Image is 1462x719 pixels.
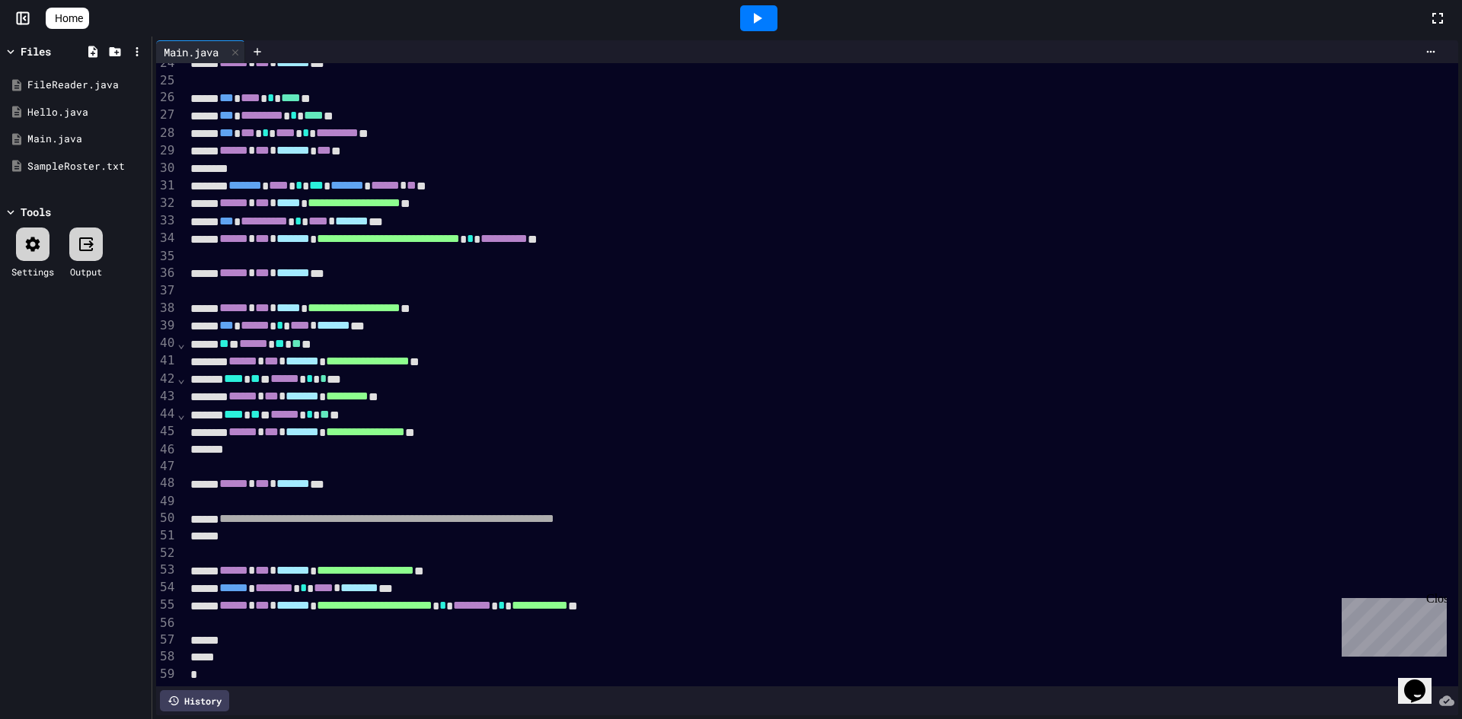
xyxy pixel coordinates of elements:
[46,8,89,29] a: Home
[156,265,177,282] div: 36
[156,493,177,510] div: 49
[21,43,51,59] div: Files
[177,407,186,422] span: Fold line
[156,55,177,72] div: 24
[156,212,177,230] div: 33
[27,105,146,120] div: Hello.java
[156,300,177,317] div: 38
[156,510,177,527] div: 50
[70,265,102,278] div: Output
[177,336,186,351] span: Fold line
[156,648,177,665] div: 58
[156,423,177,441] div: 45
[156,335,177,352] div: 40
[156,406,177,423] div: 44
[6,6,105,97] div: Chat with us now!Close
[156,441,177,458] div: 46
[27,78,146,93] div: FileReader.java
[1336,592,1447,657] iframe: chat widget
[27,159,146,174] div: SampleRoster.txt
[55,11,83,26] span: Home
[156,89,177,107] div: 26
[156,545,177,562] div: 52
[156,527,177,544] div: 51
[156,388,177,406] div: 43
[156,40,245,63] div: Main.java
[156,666,177,682] div: 59
[177,371,186,386] span: Fold line
[156,371,177,388] div: 42
[156,125,177,142] div: 28
[156,632,177,648] div: 57
[11,265,54,278] div: Settings
[156,195,177,212] div: 32
[156,579,177,597] div: 54
[156,615,177,632] div: 56
[156,248,177,265] div: 35
[156,44,226,60] div: Main.java
[156,72,177,89] div: 25
[21,204,51,220] div: Tools
[1398,658,1447,704] iframe: chat widget
[156,230,177,247] div: 34
[156,107,177,124] div: 27
[156,458,177,475] div: 47
[156,352,177,370] div: 41
[156,177,177,195] div: 31
[156,475,177,492] div: 48
[156,160,177,177] div: 30
[156,562,177,579] div: 53
[27,132,146,147] div: Main.java
[160,690,229,711] div: History
[156,597,177,614] div: 55
[156,282,177,299] div: 37
[156,142,177,160] div: 29
[156,317,177,335] div: 39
